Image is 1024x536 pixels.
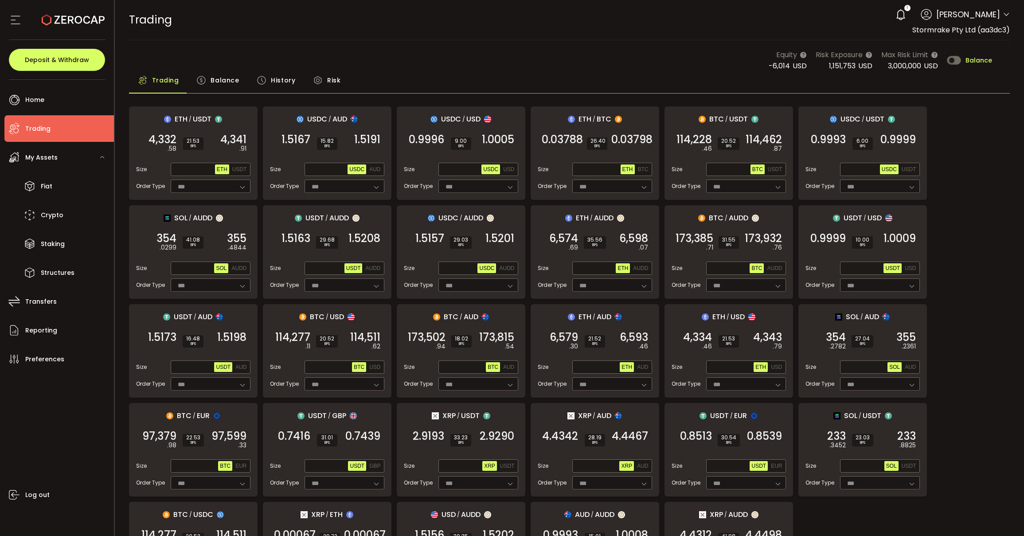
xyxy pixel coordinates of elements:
img: eth_portfolio.svg [164,116,171,123]
img: usdt_portfolio.svg [833,215,840,222]
button: EUR [769,461,784,471]
img: xrp_portfolio.png [567,412,575,419]
button: SOL [884,461,899,471]
button: ETH [620,362,634,372]
span: 354 [156,234,176,243]
img: btc_portfolio.svg [433,313,440,321]
span: 0.9993 [811,135,846,144]
button: USDC [477,263,496,273]
img: zuPXiwguUFiBOIQyqLOiXsnnNitlx7q4LCwEbLHADjIpTka+Lip0HH8D0VTrd02z+wEAAAAASUVORK5CYII= [618,511,625,518]
img: usdt_portfolio.svg [295,215,302,222]
span: -6,014 [769,61,790,71]
span: 1.0005 [482,135,514,144]
span: USDC [438,212,458,223]
img: xrp_portfolio.png [301,511,308,518]
img: usdt_portfolio.svg [700,412,707,419]
span: BTC [488,364,498,370]
span: ETH [578,113,591,125]
span: SOL [886,463,897,469]
span: Equity [776,49,797,60]
span: BTC [597,113,611,125]
button: USDT [498,461,516,471]
button: AUDD [363,263,382,273]
span: My Assets [25,151,58,164]
button: BTC [636,164,650,174]
button: USDT [766,164,784,174]
img: usdc_portfolio.svg [297,116,304,123]
img: aud_portfolio.svg [883,313,890,321]
i: BPS [453,243,468,248]
button: Deposit & Withdraw [9,49,105,71]
span: Order Type [270,281,299,289]
span: Size [805,264,816,272]
span: EUR [235,463,246,469]
span: USD [369,364,380,370]
img: eth_portfolio.svg [346,511,353,518]
img: eth_portfolio.svg [565,215,572,222]
img: usd_portfolio.svg [748,313,755,321]
span: 41.08 [186,237,200,243]
span: AUDD [464,212,483,223]
span: USDT [216,364,231,370]
em: / [862,115,864,123]
span: USD [793,61,807,71]
img: usdc_portfolio.svg [217,511,224,518]
span: Deposit & Withdraw [25,57,89,63]
span: 0.9996 [409,135,444,144]
i: BPS [187,144,200,149]
em: .69 [569,243,578,252]
span: 1.5167 [281,135,310,144]
img: aud_portfolio.svg [615,412,622,419]
span: BTC [709,113,724,125]
span: AUD [905,364,916,370]
i: BPS [721,144,736,149]
span: 20.52 [721,138,736,144]
em: .4844 [228,243,246,252]
span: Order Type [672,281,700,289]
span: AUD [332,113,347,125]
span: ETH [217,166,227,172]
img: btc_portfolio.svg [166,412,173,419]
button: EUR [234,461,248,471]
button: USDC [481,164,500,174]
span: 6.00 [856,138,869,144]
button: USDT [883,263,902,273]
button: AUD [234,362,248,372]
em: .71 [706,243,713,252]
span: 173,385 [676,234,713,243]
span: Trading [25,122,51,135]
span: USDT [500,463,515,469]
img: xrp_portfolio.png [699,511,706,518]
span: Order Type [538,281,567,289]
em: / [590,214,593,222]
span: Stormrake Pty Ltd (aa3dc3) [912,25,1010,35]
i: BPS [186,243,200,248]
span: BTC [752,166,763,172]
img: usdt_portfolio.svg [215,116,222,123]
span: GBP [369,463,380,469]
span: Home [25,94,44,106]
span: 0.03798 [611,135,653,144]
span: Risk Exposure [816,49,863,60]
button: AUDD [497,263,516,273]
span: USDC [840,113,860,125]
span: EUR [771,463,782,469]
button: USDC [880,164,899,174]
span: 29.68 [320,237,335,243]
button: USD [769,362,784,372]
span: AUDD [231,265,246,271]
img: usdc_portfolio.svg [830,116,837,123]
span: 6,598 [619,234,648,243]
img: eth_portfolio.svg [702,313,709,321]
span: 0.9999 [810,234,846,243]
button: AUD [367,164,382,174]
img: usd_portfolio.svg [348,313,355,321]
span: USDT [350,463,364,469]
span: 10.00 [856,237,869,243]
span: History [271,71,295,89]
i: BPS [590,144,604,149]
span: 114,228 [676,135,712,144]
button: USDT [344,263,363,273]
i: BPS [856,243,869,248]
i: BPS [587,243,602,248]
